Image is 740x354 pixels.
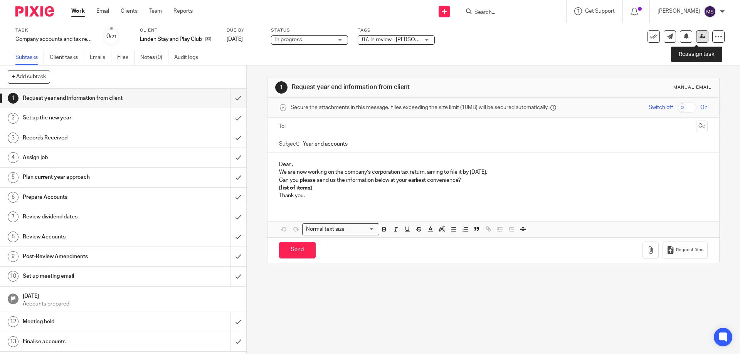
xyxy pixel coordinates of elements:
span: Get Support [585,8,615,14]
div: 10 [8,271,18,282]
a: Work [71,7,85,15]
h1: Request year end information from client [292,83,510,91]
h1: Post-Review Amendments [23,251,156,262]
div: 3 [8,133,18,143]
a: Clients [121,7,138,15]
div: Company accounts and tax return [15,35,92,43]
span: In progress [275,37,302,42]
div: 12 [8,316,18,327]
div: 13 [8,336,18,347]
button: Request files [663,242,707,259]
span: Secure the attachments in this message. Files exceeding the size limit (10MB) will be secured aut... [291,104,548,111]
p: Accounts prepared [23,300,239,308]
div: 1 [275,81,288,94]
label: Task [15,27,92,34]
a: Files [117,50,135,65]
span: [DATE] [227,37,243,42]
div: 8 [8,232,18,242]
img: svg%3E [704,5,716,18]
h1: [DATE] [23,290,239,300]
small: /21 [110,35,117,39]
a: Reports [173,7,193,15]
p: [PERSON_NAME] [658,7,700,15]
h1: Meeting held [23,316,156,327]
h1: Set up meeting email [23,270,156,282]
button: Cc [696,121,708,132]
h1: Records Received [23,132,156,144]
h1: Set up the new year [23,112,156,124]
a: Email [96,7,109,15]
h1: Assign job [23,152,156,163]
div: 5 [8,172,18,183]
p: Dear , [279,161,707,168]
a: Emails [90,50,111,65]
a: Subtasks [15,50,44,65]
div: Search for option [302,223,379,235]
h1: Plan current year approach [23,171,156,183]
div: 6 [8,192,18,203]
span: Switch off [649,104,673,111]
p: Can you please send us the information below at your earliest convenience? [279,176,707,184]
a: Notes (0) [140,50,168,65]
h1: Prepare Accounts [23,191,156,203]
input: Search [474,9,543,16]
p: Thank you. [279,192,707,200]
h1: Finalise accounts [23,336,156,347]
label: Tags [358,27,435,34]
label: Subject: [279,140,299,148]
span: 07. In review - [PERSON_NAME] [362,37,438,42]
button: + Add subtask [8,70,50,83]
span: Request files [676,247,703,253]
input: Search for option [347,225,375,233]
span: On [700,104,708,111]
h1: Request year end information from client [23,92,156,104]
div: Manual email [673,84,711,91]
label: To: [279,122,288,130]
div: 7 [8,211,18,222]
span: Normal text size [304,225,346,233]
p: Linden Stay and Play Club [140,35,202,43]
a: Audit logs [174,50,204,65]
div: 2 [8,113,18,124]
strong: [list of items] [279,185,312,191]
p: We are now working on the company’s corporation tax return, aiming to file it by [DATE]. [279,168,707,176]
div: 4 [8,152,18,163]
div: 1 [8,93,18,104]
label: Due by [227,27,261,34]
div: 9 [8,251,18,262]
label: Status [271,27,348,34]
label: Client [140,27,217,34]
input: Send [279,242,316,258]
div: 0 [106,32,117,41]
h1: Review Accounts [23,231,156,243]
img: Pixie [15,6,54,17]
h1: Review dividend dates [23,211,156,223]
a: Team [149,7,162,15]
a: Client tasks [50,50,84,65]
